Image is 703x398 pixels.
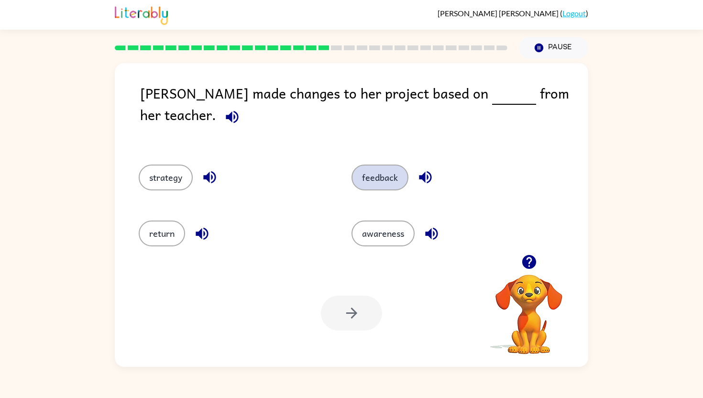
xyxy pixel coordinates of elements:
video: Your browser must support playing .mp4 files to use Literably. Please try using another browser. [481,260,577,355]
div: ( ) [438,9,588,18]
button: strategy [139,165,193,190]
img: Literably [115,4,168,25]
button: awareness [351,221,415,246]
button: return [139,221,185,246]
div: [PERSON_NAME] made changes to her project based on from her teacher. [140,82,588,145]
button: feedback [351,165,408,190]
span: [PERSON_NAME] [PERSON_NAME] [438,9,560,18]
button: Pause [519,37,588,59]
a: Logout [562,9,586,18]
